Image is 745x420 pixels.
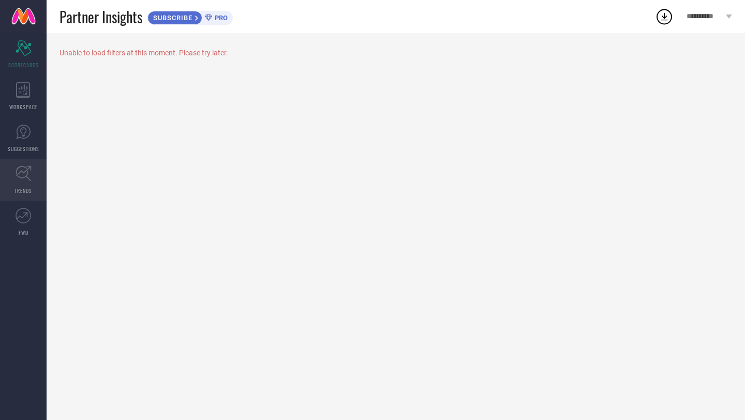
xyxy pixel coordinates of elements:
[9,103,38,111] span: WORKSPACE
[8,145,39,153] span: SUGGESTIONS
[655,7,674,26] div: Open download list
[148,14,195,22] span: SUBSCRIBE
[59,6,142,27] span: Partner Insights
[19,229,28,236] span: FWD
[212,14,228,22] span: PRO
[147,8,233,25] a: SUBSCRIBEPRO
[14,187,32,194] span: TRENDS
[59,49,732,57] div: Unable to load filters at this moment. Please try later.
[8,61,39,69] span: SCORECARDS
